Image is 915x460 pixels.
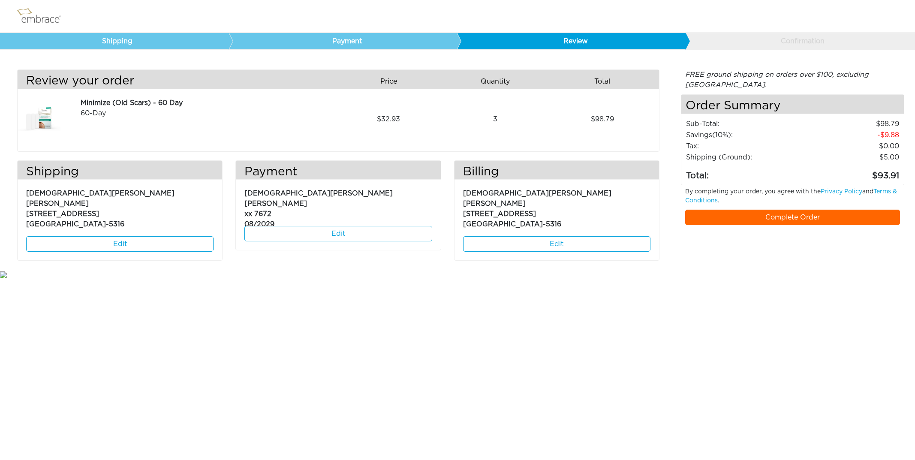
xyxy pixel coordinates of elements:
[244,190,393,207] span: [DEMOGRAPHIC_DATA][PERSON_NAME] [PERSON_NAME]
[18,165,222,180] h3: Shipping
[685,33,914,49] a: Confirmation
[686,141,803,152] td: Tax:
[244,226,432,241] a: Edit
[81,108,332,118] div: 60-Day
[681,95,904,114] h4: Order Summary
[244,210,271,217] span: xx 7672
[803,129,900,141] td: 9.88
[26,184,214,229] p: [DEMOGRAPHIC_DATA][PERSON_NAME] [PERSON_NAME] [STREET_ADDRESS] [GEOGRAPHIC_DATA]-5316
[463,236,650,252] a: Edit
[493,114,497,124] span: 3
[803,141,900,152] td: 0.00
[229,33,457,49] a: Payment
[803,118,900,129] td: 98.79
[244,221,274,228] span: 08/2029
[803,163,900,183] td: 93.91
[591,114,614,124] span: 98.79
[686,152,803,163] td: Shipping (Ground):
[463,184,650,229] p: [DEMOGRAPHIC_DATA][PERSON_NAME] [PERSON_NAME] [STREET_ADDRESS] [GEOGRAPHIC_DATA]-5316
[685,210,900,225] a: Complete Order
[18,98,60,141] img: dfa70dfa-8e49-11e7-8b1f-02e45ca4b85b.jpeg
[679,187,906,210] div: By completing your order, you agree with the and .
[552,74,659,89] div: Total
[686,118,803,129] td: Sub-Total:
[377,114,400,124] span: 32.93
[338,74,445,89] div: Price
[454,165,659,180] h3: Billing
[686,129,803,141] td: Savings :
[26,236,214,252] a: Edit
[821,189,862,195] a: Privacy Policy
[457,33,686,49] a: Review
[481,76,510,87] span: Quantity
[18,74,332,89] h3: Review your order
[685,189,897,204] a: Terms & Conditions
[712,132,731,138] span: (10%)
[803,152,900,163] td: $5.00
[81,98,332,108] div: Minimize (Old Scars) - 60 Day
[15,6,71,27] img: logo.png
[686,163,803,183] td: Total:
[681,69,904,90] div: FREE ground shipping on orders over $100, excluding [GEOGRAPHIC_DATA].
[236,165,440,180] h3: Payment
